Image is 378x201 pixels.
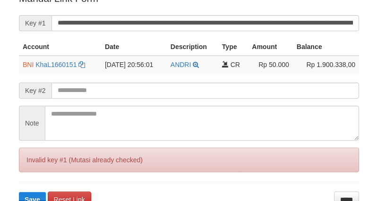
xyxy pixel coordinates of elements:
td: [DATE] 20:56:01 [101,56,167,73]
a: ANDRI [171,61,191,68]
span: Key #1 [19,15,52,31]
th: Type [218,38,248,56]
td: Rp 50.000 [248,56,293,73]
th: Account [19,38,101,56]
th: Description [167,38,218,56]
a: KhaL1660151 [35,61,77,68]
div: Invalid key #1 (Mutasi already checked) [19,148,359,172]
th: Amount [248,38,293,56]
th: Date [101,38,167,56]
th: Balance [293,38,359,56]
td: Rp 1.900.338,00 [293,56,359,73]
span: BNI [23,61,34,68]
span: Key #2 [19,83,52,99]
span: CR [231,61,240,68]
span: Note [19,106,45,141]
a: Copy KhaL1660151 to clipboard [78,61,85,68]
